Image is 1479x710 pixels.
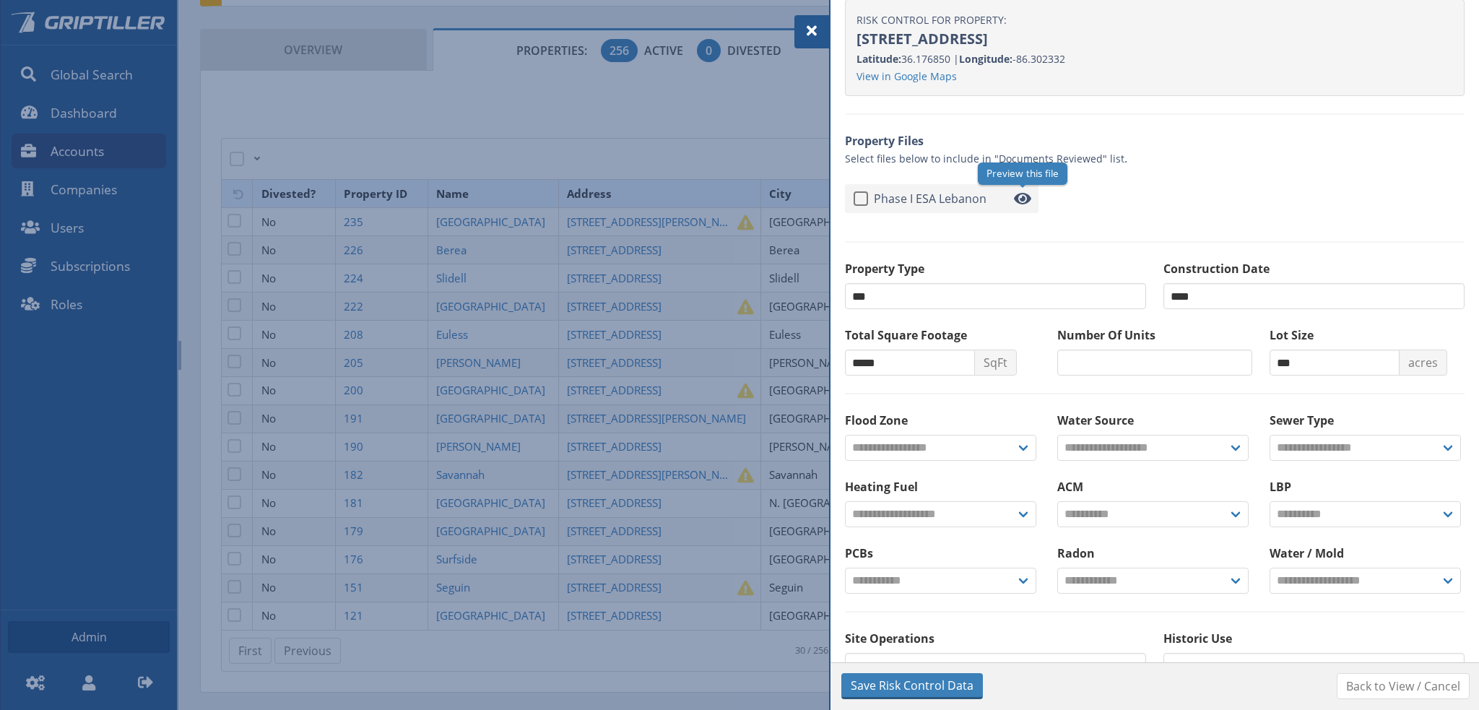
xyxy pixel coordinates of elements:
p: . [845,132,1465,167]
small: Risk Control For Property: [856,13,1007,27]
small: Select files below to include in "Documents Reviewed" list [845,152,1124,165]
small: 36.176850 | -86.302332 [856,52,1065,66]
label: Flood Zone [845,412,1040,429]
label: Water Source [1057,412,1252,429]
a: Back to View / Cancel [1337,673,1470,699]
label: Lot Size [1270,326,1465,344]
label: Heating Fuel [845,478,1040,495]
label: Water / Mold [1270,545,1465,562]
label: Site Operations [845,630,1146,647]
label: LBP [1270,478,1465,495]
span: Save Risk Control Data [851,677,973,694]
label: Number Of Units [1057,326,1252,344]
strong: Longitude: [959,52,1012,66]
label: Radon [1057,545,1252,562]
strong: [STREET_ADDRESS] [856,29,988,48]
strong: Latitude: [856,52,901,66]
label: ACM [1057,478,1252,495]
label: Construction Date [1163,260,1465,277]
strong: Property Files [845,133,924,149]
label: Sewer Type [1270,412,1465,429]
label: Historic Use [1163,630,1465,647]
span: Phase I ESA Lebanon [868,190,1030,207]
label: PCBs [845,545,1040,562]
button: Save Risk Control Data [841,673,983,699]
label: Total Square Footage [845,326,1040,344]
label: Property Type [845,260,1146,277]
a: View in Google Maps [856,69,957,83]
